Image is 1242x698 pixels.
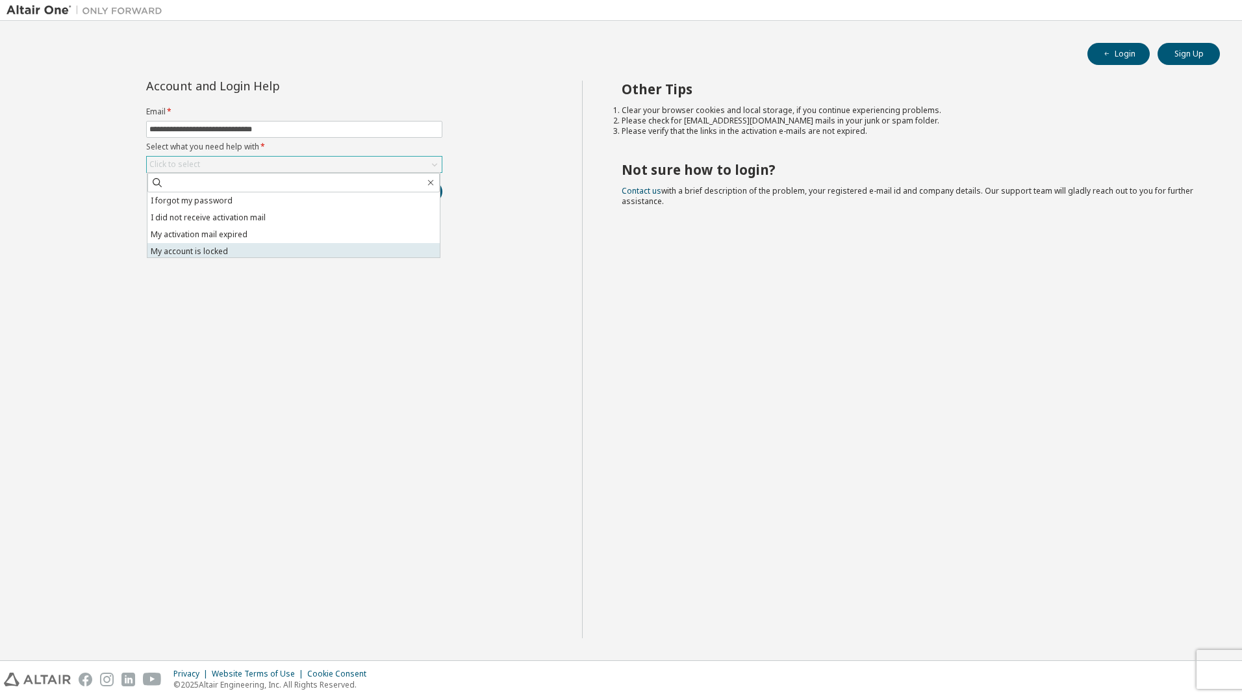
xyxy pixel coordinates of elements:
[4,673,71,686] img: altair_logo.svg
[149,159,200,170] div: Click to select
[212,669,307,679] div: Website Terms of Use
[146,107,442,117] label: Email
[1158,43,1220,65] button: Sign Up
[622,81,1197,97] h2: Other Tips
[622,161,1197,178] h2: Not sure how to login?
[1087,43,1150,65] button: Login
[173,669,212,679] div: Privacy
[79,673,92,686] img: facebook.svg
[121,673,135,686] img: linkedin.svg
[143,673,162,686] img: youtube.svg
[146,142,442,152] label: Select what you need help with
[622,116,1197,126] li: Please check for [EMAIL_ADDRESS][DOMAIN_NAME] mails in your junk or spam folder.
[173,679,374,690] p: © 2025 Altair Engineering, Inc. All Rights Reserved.
[622,185,1193,207] span: with a brief description of the problem, your registered e-mail id and company details. Our suppo...
[307,669,374,679] div: Cookie Consent
[146,81,383,91] div: Account and Login Help
[6,4,169,17] img: Altair One
[100,673,114,686] img: instagram.svg
[147,192,440,209] li: I forgot my password
[622,105,1197,116] li: Clear your browser cookies and local storage, if you continue experiencing problems.
[147,157,442,172] div: Click to select
[622,126,1197,136] li: Please verify that the links in the activation e-mails are not expired.
[622,185,661,196] a: Contact us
